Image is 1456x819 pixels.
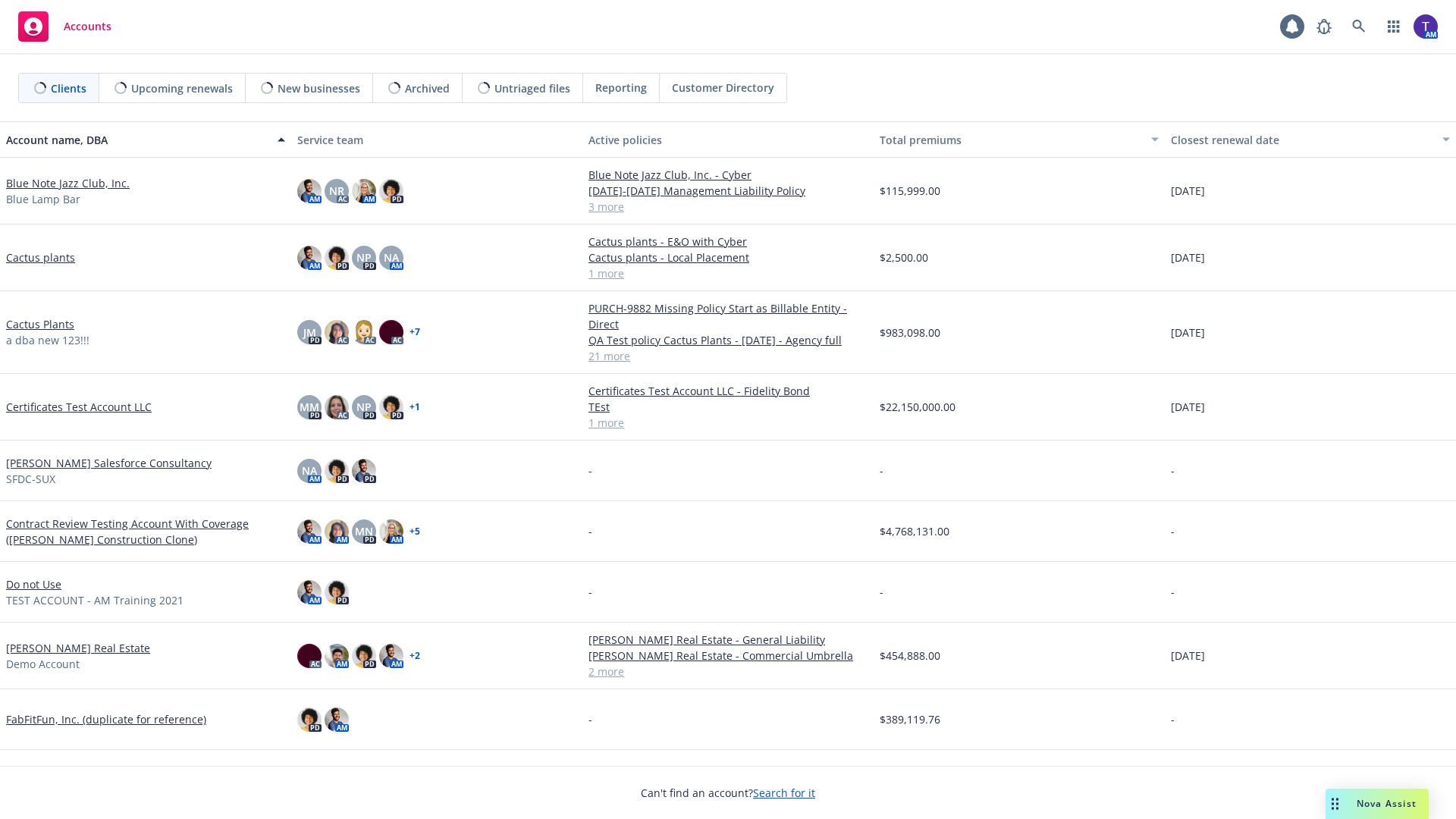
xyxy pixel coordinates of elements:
a: PURCH-9882 Missing Policy Start as Billable Entity - Direct [588,300,868,332]
span: [DATE] [1171,648,1205,664]
a: [PERSON_NAME] Salesforce Consultancy [6,455,212,471]
img: photo [1414,14,1438,39]
span: Can't find an account? [641,785,815,801]
a: Switch app [1379,11,1409,42]
a: Contract Review Testing Account With Coverage ([PERSON_NAME] Construction Clone) [6,516,285,548]
span: [DATE] [1171,325,1205,340]
div: Drag to move [1326,789,1345,819]
img: photo [379,179,403,203]
span: NR [329,183,344,199]
div: Active policies [588,132,868,148]
a: + 7 [409,328,420,337]
span: MN [355,523,373,539]
span: $454,888.00 [880,648,940,664]
span: $4,768,131.00 [880,523,949,539]
img: photo [325,519,349,544]
button: Service team [291,121,582,158]
a: [PERSON_NAME] Real Estate [6,640,150,656]
span: a dba new 123!!! [6,332,89,348]
a: [PERSON_NAME] Real Estate - Commercial Umbrella [588,648,868,664]
span: - [588,523,592,539]
span: - [1171,584,1175,600]
img: photo [379,395,403,419]
span: - [1171,463,1175,479]
img: photo [352,459,376,483]
img: photo [352,320,376,344]
a: Cactus plants [6,249,75,265]
img: photo [325,246,349,270]
a: 2 more [588,664,868,679]
span: TEST ACCOUNT - AM Training 2021 [6,592,184,608]
span: $2,500.00 [880,249,928,265]
span: NP [356,399,372,415]
span: - [588,711,592,727]
button: Total premiums [874,121,1165,158]
button: Active policies [582,121,874,158]
img: photo [352,644,376,668]
a: Blue Note Jazz Club, Inc. - Cyber [588,167,868,183]
span: [DATE] [1171,249,1205,265]
a: + 2 [409,651,420,661]
a: Cactus Plants [6,316,74,332]
span: - [880,584,883,600]
img: photo [325,459,349,483]
a: [DATE]-[DATE] Management Liability Policy [588,183,868,199]
img: photo [297,246,322,270]
a: Search [1344,11,1374,42]
span: $389,119.76 [880,711,940,727]
span: $115,999.00 [880,183,940,199]
span: - [588,463,592,479]
a: Accounts [12,5,118,48]
span: - [880,463,883,479]
span: $22,150,000.00 [880,399,955,415]
img: photo [379,644,403,668]
a: Report a Bug [1309,11,1339,42]
a: Cactus plants - E&O with Cyber [588,234,868,249]
img: photo [325,580,349,604]
a: 1 more [588,265,868,281]
span: Upcoming renewals [131,80,233,96]
div: Account name, DBA [6,132,268,148]
span: - [1171,711,1175,727]
img: photo [297,708,322,732]
span: Accounts [64,20,111,33]
span: NA [384,249,399,265]
a: + 5 [409,527,420,536]
img: photo [379,320,403,344]
a: Search for it [753,786,815,800]
span: [DATE] [1171,183,1205,199]
span: Customer Directory [672,80,774,96]
span: Blue Lamp Bar [6,191,80,207]
span: Archived [405,80,450,96]
a: Blue Note Jazz Club, Inc. [6,175,130,191]
button: Nova Assist [1326,789,1429,819]
img: photo [297,179,322,203]
a: FabFitFun, Inc. (duplicate for reference) [6,711,206,727]
a: Do not Use [6,576,61,592]
span: SFDC-SUX [6,471,55,487]
button: Closest renewal date [1165,121,1456,158]
span: New businesses [278,80,360,96]
img: photo [325,644,349,668]
a: 21 more [588,348,868,364]
div: Total premiums [880,132,1142,148]
a: 3 more [588,199,868,215]
span: MM [300,399,319,415]
a: Certificates Test Account LLC - Fidelity Bond [588,383,868,399]
span: $983,098.00 [880,325,940,340]
img: photo [325,395,349,419]
a: TEst [588,399,868,415]
a: Certificates Test Account LLC [6,399,152,415]
img: photo [352,179,376,203]
img: photo [325,320,349,344]
img: photo [297,580,322,604]
span: Demo Account [6,656,80,672]
span: Reporting [595,80,647,96]
img: photo [297,519,322,544]
span: - [588,584,592,600]
div: Closest renewal date [1171,132,1433,148]
a: 1 more [588,415,868,431]
img: photo [325,708,349,732]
